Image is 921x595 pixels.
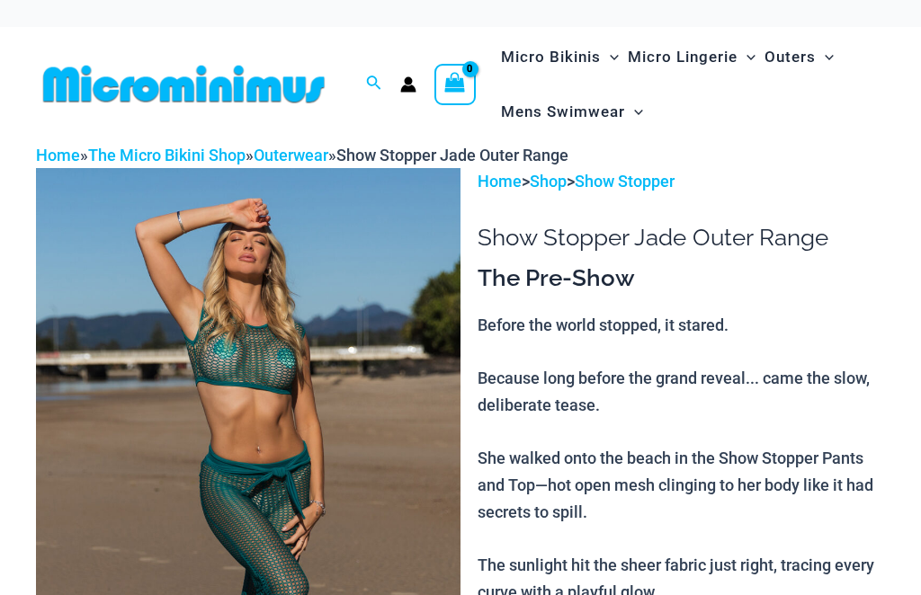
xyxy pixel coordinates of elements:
span: » » » [36,146,568,164]
a: Micro LingerieMenu ToggleMenu Toggle [623,30,760,84]
img: MM SHOP LOGO FLAT [36,64,332,104]
a: OutersMenu ToggleMenu Toggle [760,30,838,84]
a: Outerwear [254,146,328,164]
span: Menu Toggle [625,89,643,135]
a: Search icon link [366,73,382,95]
a: View Shopping Cart, empty [434,64,476,105]
nav: Site Navigation [494,27,885,142]
span: Micro Lingerie [628,34,738,80]
span: Menu Toggle [816,34,834,80]
a: Account icon link [400,76,416,93]
span: Show Stopper Jade Outer Range [336,146,568,164]
h3: The Pre-Show [478,263,885,294]
a: Mens SwimwearMenu ToggleMenu Toggle [496,84,648,139]
span: Mens Swimwear [501,89,625,135]
a: Show Stopper [575,172,675,191]
a: The Micro Bikini Shop [88,146,246,164]
a: Micro BikinisMenu ToggleMenu Toggle [496,30,623,84]
p: > > [478,168,885,195]
span: Outers [765,34,816,80]
span: Menu Toggle [738,34,756,80]
a: Home [36,146,80,164]
a: Home [478,172,522,191]
h1: Show Stopper Jade Outer Range [478,224,885,252]
span: Menu Toggle [601,34,619,80]
a: Shop [530,172,567,191]
span: Micro Bikinis [501,34,601,80]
